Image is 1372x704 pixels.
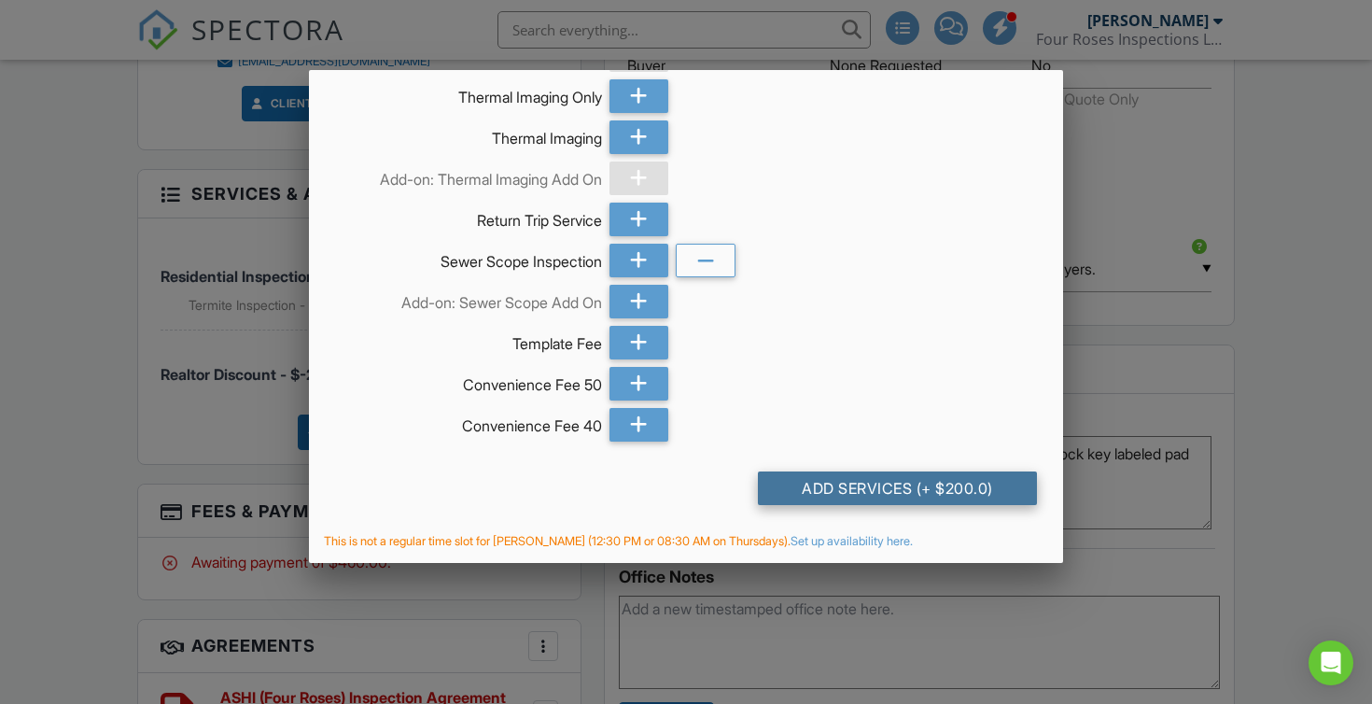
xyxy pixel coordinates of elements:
[335,285,602,313] div: Add-on: Sewer Scope Add On
[335,79,602,107] div: Thermal Imaging Only
[335,203,602,231] div: Return Trip Service
[758,472,1038,505] div: Add Services (+ $200.0)
[335,244,602,272] div: Sewer Scope Inspection
[335,162,602,190] div: Add-on: Thermal Imaging Add On
[791,534,913,548] a: Set up availability here.
[335,408,602,436] div: Convenience Fee 40
[309,534,1064,549] div: This is not a regular time slot for [PERSON_NAME] (12:30 PM or 08:30 AM on Thursdays).
[335,120,602,148] div: Thermal Imaging
[335,367,602,395] div: Convenience Fee 50
[1309,641,1353,685] div: Open Intercom Messenger
[335,326,602,354] div: Template Fee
